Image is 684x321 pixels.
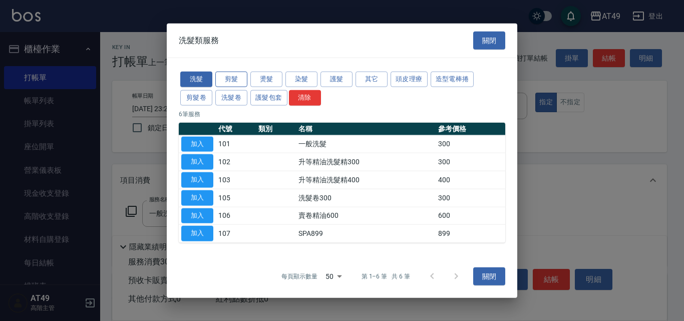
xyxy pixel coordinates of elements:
[181,172,213,188] button: 加入
[181,226,213,241] button: 加入
[436,135,505,153] td: 300
[250,90,287,105] button: 護髮包套
[296,122,435,135] th: 名稱
[436,153,505,171] td: 300
[216,224,256,242] td: 107
[216,135,256,153] td: 101
[179,35,219,45] span: 洗髮類服務
[296,224,435,242] td: SPA899
[473,31,505,50] button: 關閉
[436,122,505,135] th: 參考價格
[296,207,435,225] td: 賣卷精油600
[216,189,256,207] td: 105
[250,72,282,87] button: 燙髮
[296,153,435,171] td: 升等精油洗髮精300
[216,122,256,135] th: 代號
[181,208,213,223] button: 加入
[216,207,256,225] td: 106
[296,135,435,153] td: 一般洗髮
[296,189,435,207] td: 洗髮卷300
[285,72,317,87] button: 染髮
[436,207,505,225] td: 600
[436,189,505,207] td: 300
[181,154,213,170] button: 加入
[362,272,410,281] p: 第 1–6 筆 共 6 筆
[321,263,346,290] div: 50
[289,90,321,105] button: 清除
[181,136,213,152] button: 加入
[216,153,256,171] td: 102
[179,109,505,118] p: 6 筆服務
[256,122,296,135] th: 類別
[181,190,213,205] button: 加入
[180,90,212,105] button: 剪髮卷
[281,272,317,281] p: 每頁顯示數量
[436,171,505,189] td: 400
[180,72,212,87] button: 洗髮
[215,90,247,105] button: 洗髮卷
[436,224,505,242] td: 899
[215,72,247,87] button: 剪髮
[320,72,353,87] button: 護髮
[296,171,435,189] td: 升等精油洗髮精400
[431,72,474,87] button: 造型電棒捲
[216,171,256,189] td: 103
[391,72,428,87] button: 頭皮理療
[473,267,505,286] button: 關閉
[356,72,388,87] button: 其它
